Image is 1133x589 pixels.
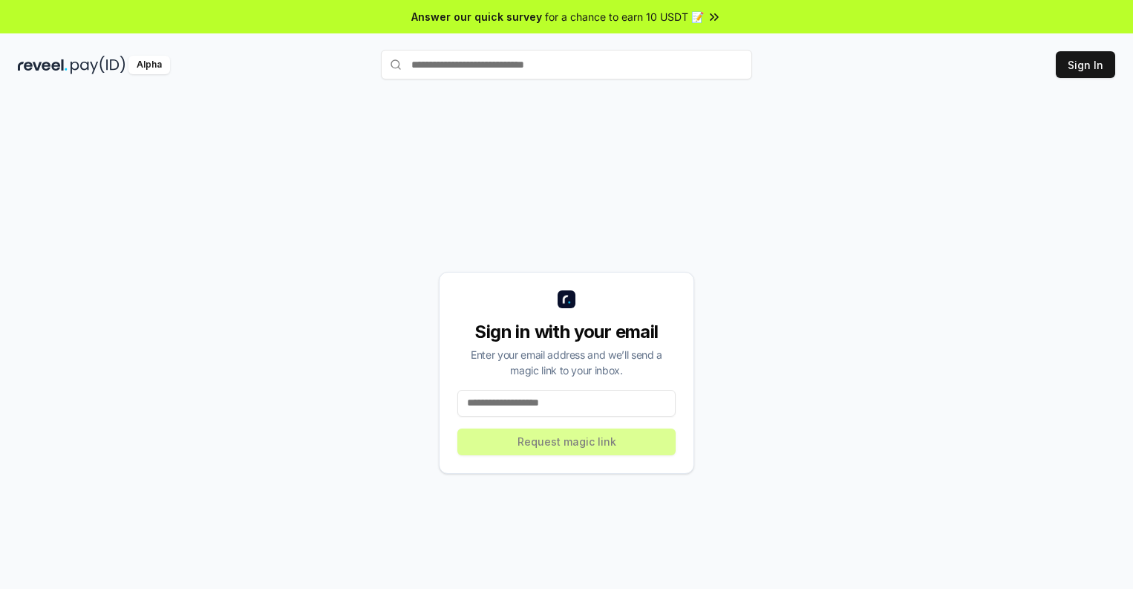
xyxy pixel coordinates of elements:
[1056,51,1115,78] button: Sign In
[457,347,676,378] div: Enter your email address and we’ll send a magic link to your inbox.
[411,9,542,25] span: Answer our quick survey
[128,56,170,74] div: Alpha
[558,290,575,308] img: logo_small
[545,9,704,25] span: for a chance to earn 10 USDT 📝
[71,56,125,74] img: pay_id
[457,320,676,344] div: Sign in with your email
[18,56,68,74] img: reveel_dark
